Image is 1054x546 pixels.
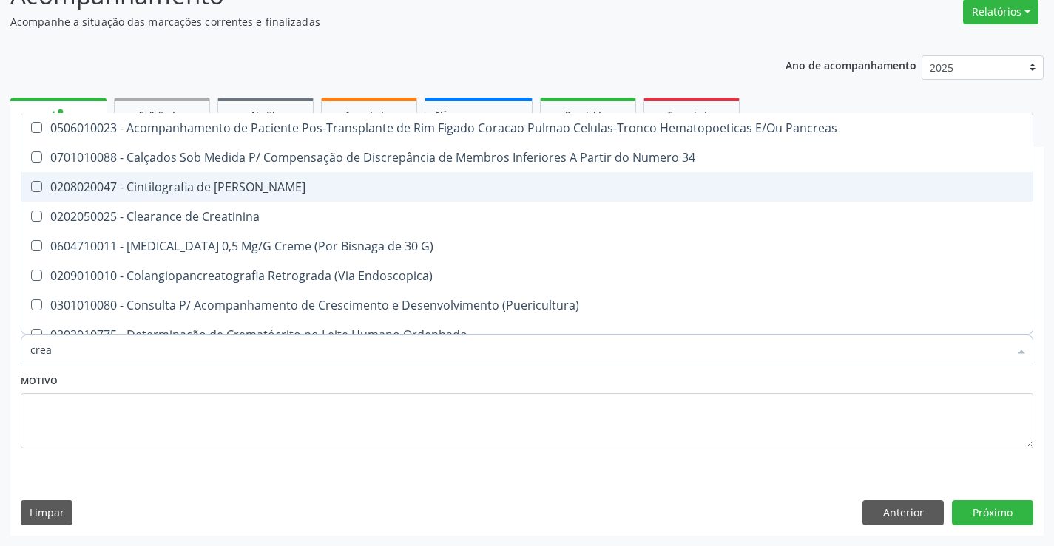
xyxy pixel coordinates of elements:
div: 0301010080 - Consulta P/ Acompanhamento de Crescimento e Desenvolvimento (Puericultura) [30,299,1024,311]
span: Cancelados [667,109,717,121]
div: 0208020047 - Cintilografia de [PERSON_NAME] [30,181,1024,193]
label: Motivo [21,370,58,393]
button: Próximo [952,500,1033,525]
span: Resolvidos [565,109,611,121]
button: Anterior [862,500,944,525]
span: Na fila [251,109,280,121]
div: 0701010088 - Calçados Sob Medida P/ Compensação de Discrepância de Membros Inferiores A Partir do... [30,151,1024,163]
span: Agendados [345,109,393,121]
div: 0506010023 - Acompanhamento de Paciente Pos-Transplante de Rim Figado Coracao Pulmao Celulas-Tron... [30,122,1024,134]
div: 0209010010 - Colangiopancreatografia Retrograda (Via Endoscopica) [30,270,1024,281]
div: person_add [50,106,67,123]
span: Solicitados [139,109,185,121]
div: 0202050025 - Clearance de Creatinina [30,211,1024,222]
div: 0202010775 - Determinação de Crematócrito no Leite Humano Ordenhado [30,329,1024,341]
span: Não compareceram [436,109,521,121]
input: Buscar por procedimentos [30,335,1009,364]
p: Acompanhe a situação das marcações correntes e finalizadas [10,14,734,30]
p: Ano de acompanhamento [786,55,916,74]
div: 0604710011 - [MEDICAL_DATA] 0,5 Mg/G Creme (Por Bisnaga de 30 G) [30,240,1024,252]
